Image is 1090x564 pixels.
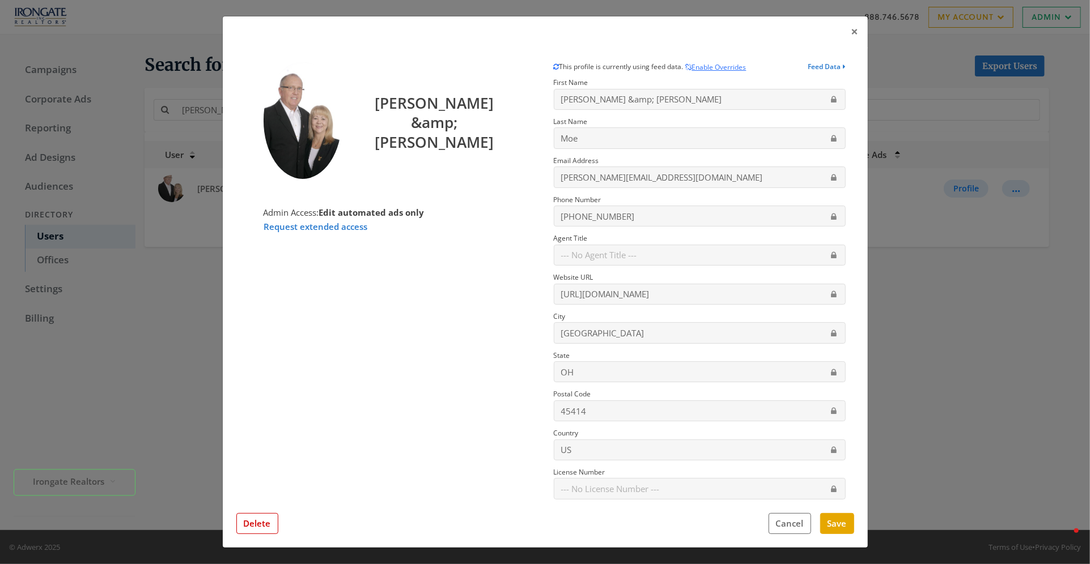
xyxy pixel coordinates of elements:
[264,207,425,218] span: Admin Access:
[351,84,518,151] h3: [PERSON_NAME] &amp; [PERSON_NAME]
[851,23,859,40] span: ×
[554,351,570,360] small: State
[264,220,368,234] button: Request extended access
[554,478,846,499] input: License Number
[808,62,846,76] button: Feed Data
[769,513,811,534] button: Cancel
[33,475,105,488] span: Irongate Realtors
[554,78,588,87] small: First Name
[236,513,278,534] button: Delete
[554,156,599,165] small: Email Address
[554,166,846,187] input: Email Address
[554,195,601,204] small: Phone Number
[264,62,342,180] img: John &amp; Marty Moe profile
[554,245,846,266] input: Agent Title
[319,207,425,218] strong: Edit automated ads only
[685,62,747,74] button: Enable Overrides
[554,233,588,243] small: Agent Title
[554,311,566,321] small: City
[554,361,846,382] input: State
[554,467,605,477] small: License Number
[554,117,588,126] small: Last Name
[554,89,846,110] input: First Name
[14,469,135,496] button: Irongate Realtors
[554,389,591,399] small: Postal Code
[842,16,868,48] button: Close
[1051,525,1079,553] iframe: Intercom live chat
[554,272,593,282] small: Website URL
[554,206,846,227] input: Phone Number
[554,57,685,71] span: This profile is currently using feed data.
[554,284,846,305] input: Website URL
[554,400,846,421] input: Postal Code
[554,428,579,438] small: Country
[554,322,846,343] input: City
[554,439,846,460] input: Country
[820,513,854,534] button: Save
[554,127,846,148] input: Last Name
